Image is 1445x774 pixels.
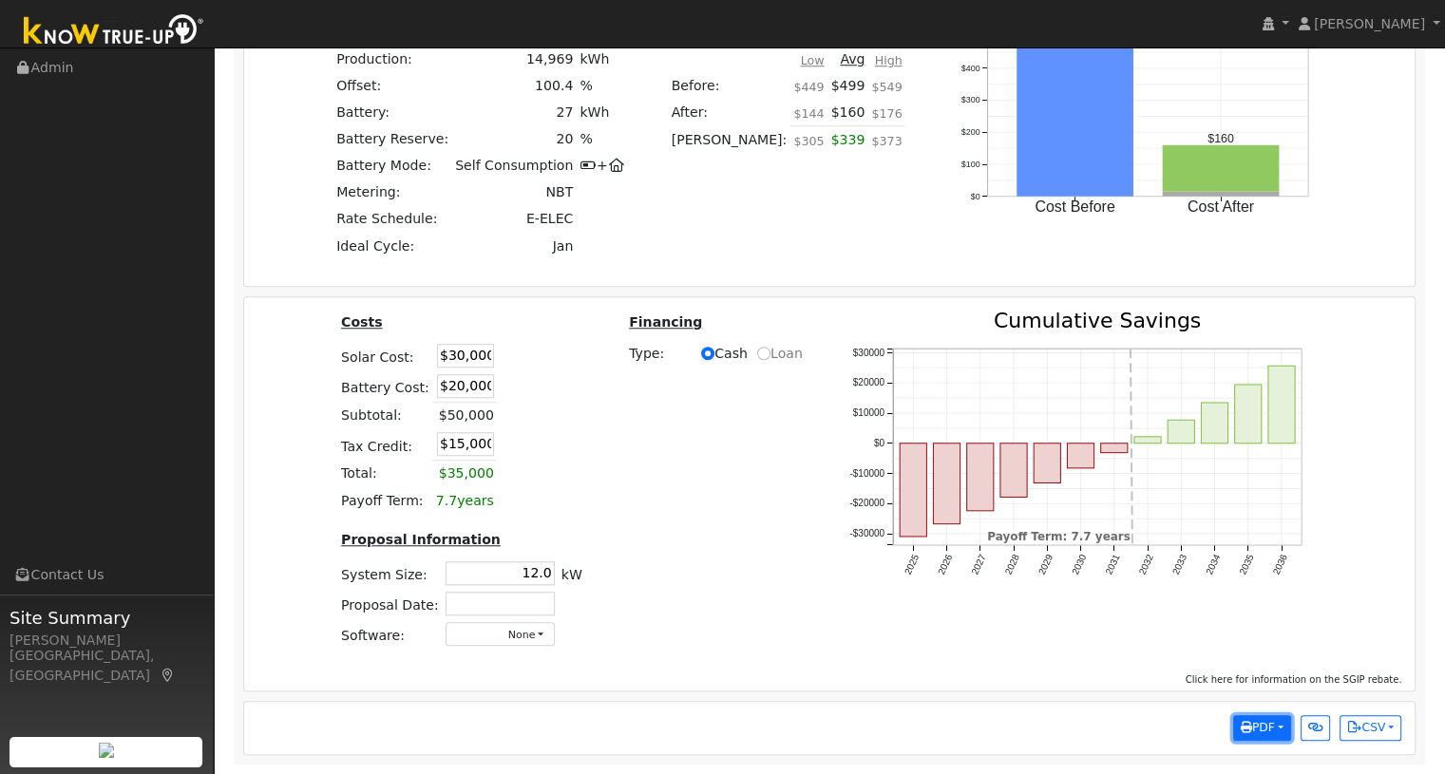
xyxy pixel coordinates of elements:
text: 2027 [970,553,989,576]
label: Cash [701,344,748,364]
td: Before: [668,72,790,99]
td: $144 [790,99,827,126]
u: Avg [840,51,865,66]
text: $0 [874,438,885,448]
td: $549 [868,72,905,99]
text: 2036 [1271,553,1290,576]
td: 100.4 [452,72,577,99]
img: retrieve [99,743,114,758]
text: 2035 [1238,553,1257,576]
span: [PERSON_NAME] [1314,16,1425,31]
span: 7.7 [436,493,457,508]
span: Click here for information on the SGIP rebate. [1186,674,1402,685]
text: -$10000 [850,468,885,479]
a: Map [160,668,177,683]
text: 2026 [936,553,955,576]
text: 2032 [1137,553,1156,576]
rect: onclick="" [1163,145,1280,192]
u: Costs [341,314,383,330]
rect: onclick="" [1034,444,1060,483]
text: 2025 [903,553,922,576]
td: Battery Reserve: [333,125,452,152]
text: $300 [961,95,980,104]
rect: onclick="" [901,444,927,537]
td: $305 [790,126,827,164]
td: Proposal Date: [338,588,443,618]
text: $10000 [853,407,885,418]
td: Software: [338,618,443,649]
div: [GEOGRAPHIC_DATA], [GEOGRAPHIC_DATA] [10,646,203,686]
button: None [446,622,555,646]
u: High [875,53,903,67]
text: $100 [961,160,980,169]
rect: onclick="" [1235,385,1262,444]
td: kW [558,557,585,588]
span: Type: [629,344,694,364]
input: Loan [757,347,770,360]
td: $499 [827,72,868,99]
td: Solar Cost: [338,340,433,370]
button: CSV [1340,715,1401,742]
text: $30000 [853,348,885,358]
u: Low [801,53,825,67]
td: $50,000 [432,402,497,429]
text: 2029 [1036,553,1055,576]
td: $339 [827,126,868,164]
text: $0 [971,192,980,201]
rect: onclick="" [1168,420,1194,444]
td: 14,969 [452,46,577,72]
td: [PERSON_NAME]: [668,126,790,164]
td: $160 [827,99,868,126]
td: $176 [868,99,905,126]
td: Ideal Cycle: [333,233,452,259]
text: Cost After [1188,198,1255,215]
text: $160 [1208,132,1235,145]
td: Total: [338,460,433,487]
td: + [577,153,628,179]
td: Metering: [333,179,452,206]
text: -$20000 [850,499,885,509]
label: Loan [757,344,803,364]
text: $20000 [853,378,885,388]
img: Know True-Up [14,10,214,53]
span: Site Summary [10,605,203,631]
text: 2030 [1070,553,1089,576]
td: Battery Cost: [338,370,433,402]
button: Generate Report Link [1301,715,1330,742]
td: kWh [577,46,628,72]
text: 2028 [1003,553,1022,576]
u: Proposal Information [341,532,501,547]
td: After: [668,99,790,126]
rect: onclick="" [1134,437,1161,444]
text: 2033 [1170,553,1189,576]
td: Tax Credit: [338,429,433,461]
td: % [577,72,628,99]
rect: onclick="" [967,444,994,511]
u: Financing [629,314,702,330]
rect: onclick="" [1101,444,1128,453]
div: [PERSON_NAME] [10,631,203,651]
td: E-ELEC [452,206,577,233]
td: Production: [333,46,452,72]
td: Battery: [333,99,452,125]
td: % [577,125,628,152]
text: 2034 [1204,553,1223,576]
td: $35,000 [432,460,497,487]
td: Offset: [333,72,452,99]
text: -$30000 [850,528,885,538]
rect: onclick="" [1000,444,1027,498]
td: System Size: [338,557,443,588]
rect: onclick="" [1202,403,1228,444]
td: years [432,487,497,514]
span: PDF [1241,721,1275,734]
td: $449 [790,72,827,99]
text: $200 [961,127,980,137]
td: Rate Schedule: [333,206,452,233]
rect: onclick="" [1163,192,1280,197]
rect: onclick="" [934,444,960,524]
text: 2031 [1104,553,1123,576]
td: 27 [452,99,577,125]
rect: onclick="" [1068,444,1094,468]
rect: onclick="" [1017,36,1133,196]
td: 20 [452,125,577,152]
